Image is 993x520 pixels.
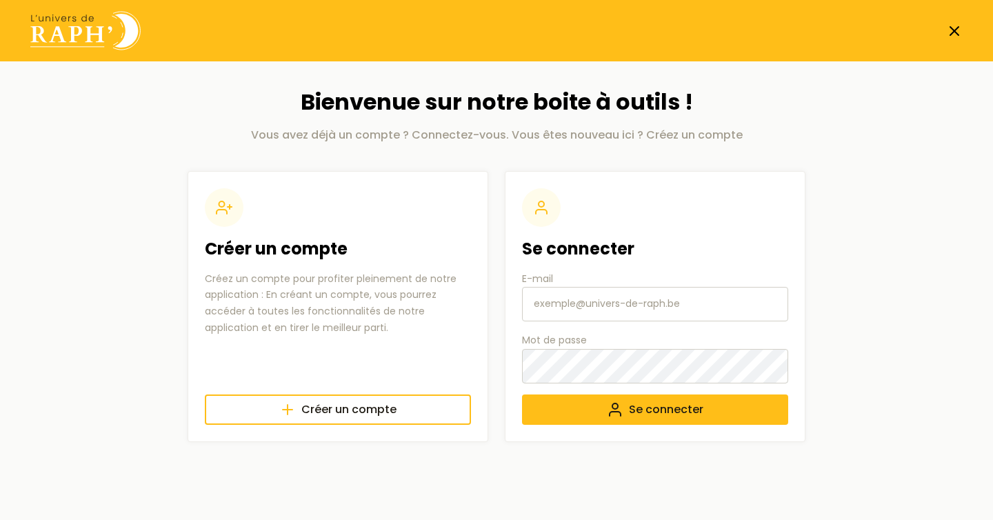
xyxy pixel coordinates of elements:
[522,287,788,321] input: E-mail
[522,332,788,383] label: Mot de passe
[205,271,471,337] p: Créez un compte pour profiter pleinement de notre application : En créant un compte, vous pourrez...
[188,89,805,115] h1: Bienvenue sur notre boite à outils !
[205,238,471,260] h2: Créer un compte
[629,401,703,418] span: Se connecter
[301,401,397,418] span: Créer un compte
[522,349,788,383] input: Mot de passe
[30,11,141,50] img: Univers de Raph logo
[522,238,788,260] h2: Se connecter
[188,127,805,143] p: Vous avez déjà un compte ? Connectez-vous. Vous êtes nouveau ici ? Créez un compte
[205,394,471,425] a: Créer un compte
[522,394,788,425] button: Se connecter
[522,271,788,322] label: E-mail
[946,23,963,39] a: Fermer la page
